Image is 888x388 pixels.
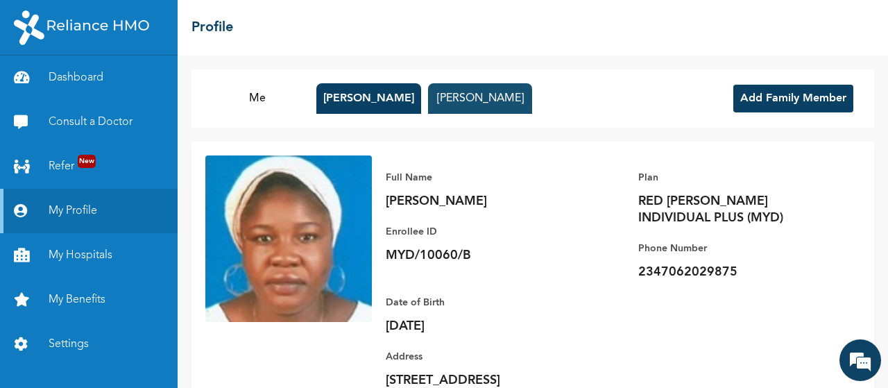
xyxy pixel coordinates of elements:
h2: Profile [191,17,233,38]
button: [PERSON_NAME] [316,83,421,114]
div: FAQs [136,319,265,362]
p: [DATE] [386,318,580,335]
button: [PERSON_NAME] [428,83,532,114]
p: RED [PERSON_NAME] INDIVIDUAL PLUS (MYD) [638,193,832,226]
p: Full Name [386,169,580,186]
span: Conversation [7,343,136,353]
img: d_794563401_company_1708531726252_794563401 [26,69,56,104]
div: Chat with us now [72,78,233,96]
p: Plan [638,169,832,186]
p: 2347062029875 [638,264,832,280]
textarea: Type your message and hit 'Enter' [7,270,264,319]
p: Date of Birth [386,294,580,311]
span: We're online! [80,120,191,260]
button: Add Family Member [733,85,853,112]
p: [PERSON_NAME] [386,193,580,210]
img: RelianceHMO's Logo [14,10,149,45]
p: Enrollee ID [386,223,580,240]
p: MYD/10060/B [386,247,580,264]
button: Me [205,83,309,114]
p: Address [386,348,580,365]
span: New [78,155,96,168]
div: Minimize live chat window [228,7,261,40]
p: Phone Number [638,240,832,257]
img: Enrollee [205,155,372,322]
